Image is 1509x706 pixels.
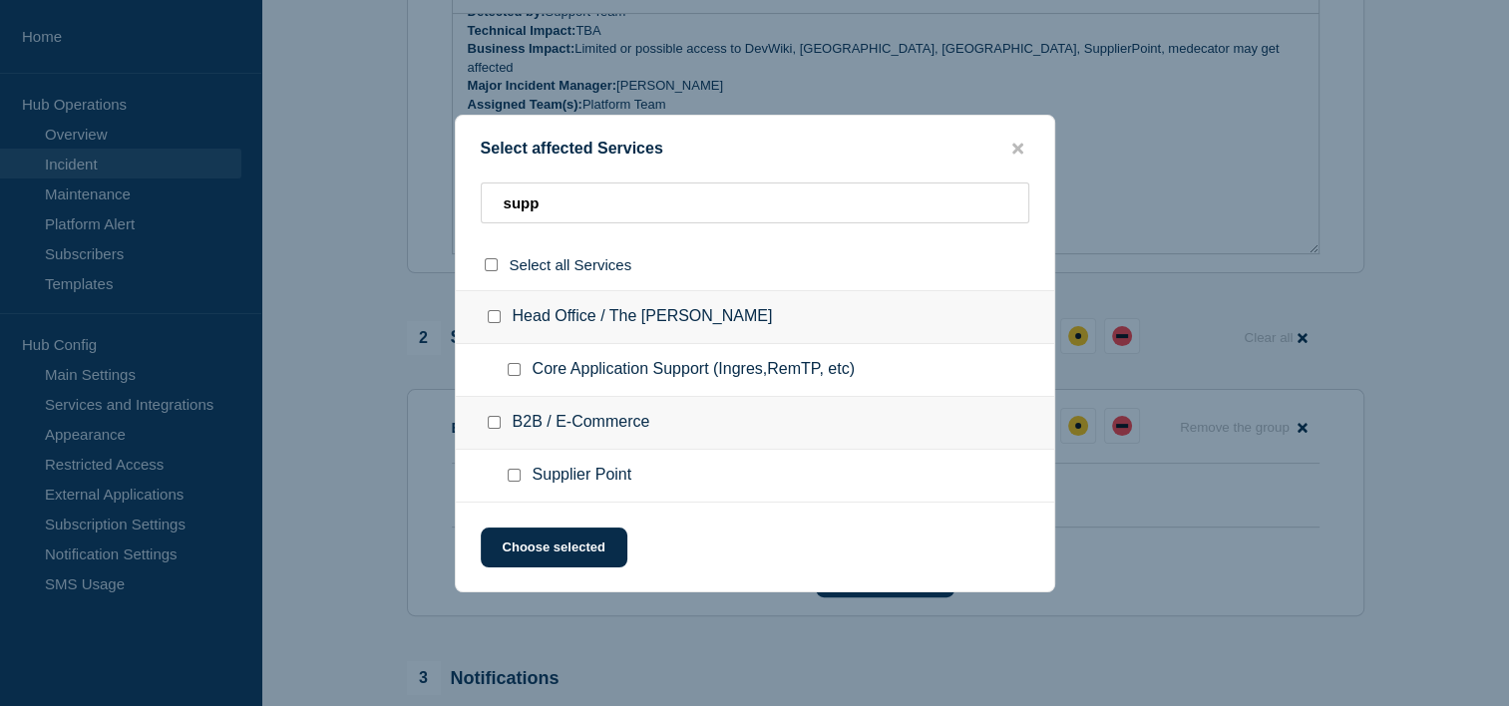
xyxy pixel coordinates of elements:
[1006,140,1029,159] button: close button
[488,310,501,323] input: Head Office / The Woods checkbox
[533,466,632,486] span: Supplier Point
[481,528,627,567] button: Choose selected
[485,258,498,271] input: select all checkbox
[510,256,632,273] span: Select all Services
[508,469,521,482] input: Supplier Point checkbox
[456,397,1054,450] div: B2B / E-Commerce
[481,182,1029,223] input: Search
[533,360,855,380] span: Core Application Support (Ingres,RemTP, etc)
[456,140,1054,159] div: Select affected Services
[508,363,521,376] input: Core Application Support (Ingres,RemTP, etc) checkbox
[456,290,1054,344] div: Head Office / The [PERSON_NAME]
[488,416,501,429] input: B2B / E-Commerce checkbox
